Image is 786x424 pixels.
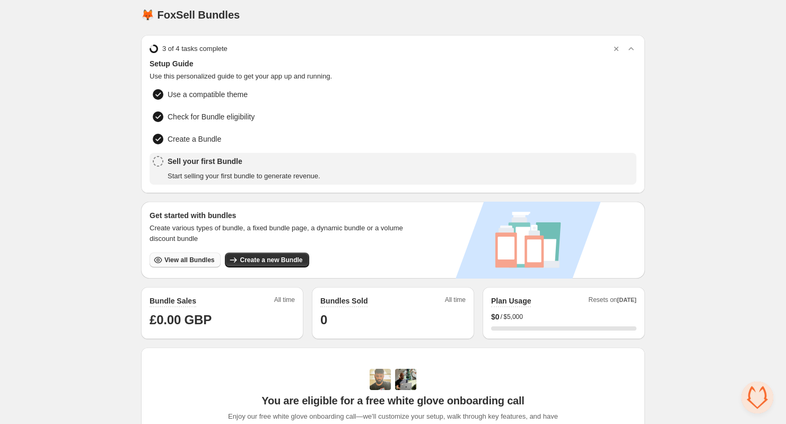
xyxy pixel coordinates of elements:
span: Start selling your first bundle to generate revenue. [168,171,320,181]
span: View all Bundles [164,256,214,264]
span: Use this personalized guide to get your app up and running. [150,71,636,82]
span: Resets on [589,296,637,307]
span: Create a new Bundle [240,256,302,264]
span: Create a Bundle [168,134,221,144]
h2: Bundles Sold [320,296,368,306]
span: Use a compatible theme [168,89,248,100]
h1: £0.00 GBP [150,311,295,328]
span: You are eligible for a free white glove onboarding call [261,394,524,407]
h2: Plan Usage [491,296,531,306]
span: All time [445,296,466,307]
button: View all Bundles [150,253,221,267]
img: Adi [370,369,391,390]
h3: Get started with bundles [150,210,413,221]
div: / [491,311,636,322]
span: [DATE] [617,297,636,303]
a: Open chat [741,382,773,413]
span: 3 of 4 tasks complete [162,44,228,54]
span: $5,000 [503,313,523,321]
span: Sell your first Bundle [168,156,320,167]
span: Check for Bundle eligibility [168,111,255,122]
span: All time [274,296,295,307]
span: Create various types of bundle, a fixed bundle page, a dynamic bundle or a volume discount bundle [150,223,413,244]
span: Setup Guide [150,58,636,69]
img: Prakhar [395,369,416,390]
button: Create a new Bundle [225,253,309,267]
h2: Bundle Sales [150,296,196,306]
span: $ 0 [491,311,500,322]
h1: 0 [320,311,466,328]
h1: 🦊 FoxSell Bundles [141,8,240,21]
